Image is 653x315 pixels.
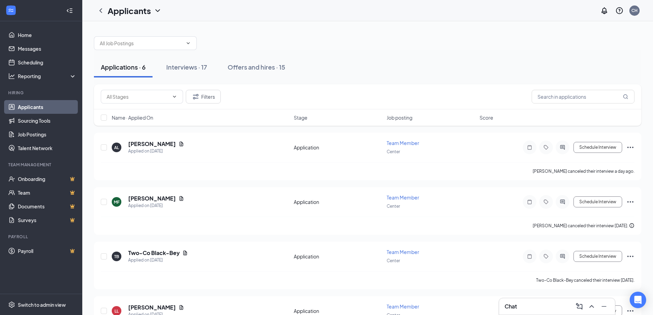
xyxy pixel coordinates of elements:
div: Two-Co Black-Bey canceled their interview [DATE]. [536,277,634,284]
div: Switch to admin view [18,301,66,308]
svg: ComposeMessage [575,302,583,311]
svg: Ellipses [626,307,634,315]
svg: Note [525,199,534,205]
svg: Info [629,223,634,228]
svg: Note [525,254,534,259]
a: Messages [18,42,76,56]
svg: ActiveChat [558,254,567,259]
button: Filter Filters [186,90,221,104]
a: Applicants [18,100,76,114]
svg: Note [525,145,534,150]
svg: Filter [192,93,200,101]
button: Minimize [598,301,609,312]
div: AL [114,145,119,150]
svg: Ellipses [626,198,634,206]
svg: QuestionInfo [615,7,624,15]
div: Application [294,198,383,205]
span: Stage [294,114,307,121]
span: Center [387,149,400,154]
svg: ChevronDown [185,40,191,46]
a: PayrollCrown [18,244,76,258]
span: Center [387,204,400,209]
h5: [PERSON_NAME] [128,304,176,311]
div: Interviews · 17 [166,63,207,71]
a: SurveysCrown [18,213,76,227]
div: Open Intercom Messenger [630,292,646,308]
h1: Applicants [108,5,151,16]
input: Search in applications [532,90,634,104]
div: [PERSON_NAME] canceled their interview [DATE]. [533,222,634,229]
h5: [PERSON_NAME] [128,195,176,202]
svg: Ellipses [626,143,634,152]
a: Scheduling [18,56,76,69]
span: Team Member [387,194,419,201]
h5: [PERSON_NAME] [128,140,176,148]
div: Team Management [8,162,75,168]
span: Name · Applied On [112,114,153,121]
div: Reporting [18,73,77,80]
div: Applied on [DATE] [128,148,184,155]
button: Schedule Interview [573,251,622,262]
svg: Document [179,141,184,147]
svg: Notifications [600,7,608,15]
div: Application [294,307,383,314]
div: Payroll [8,234,75,240]
svg: ChevronDown [172,94,177,99]
svg: Document [179,305,184,310]
svg: Document [182,250,188,256]
span: Team Member [387,249,419,255]
div: Applied on [DATE] [128,257,188,264]
svg: Minimize [600,302,608,311]
div: Offers and hires · 15 [228,63,285,71]
a: OnboardingCrown [18,172,76,186]
svg: ActiveChat [558,199,567,205]
button: ChevronUp [586,301,597,312]
div: Applications · 6 [101,63,146,71]
div: MF [114,199,120,205]
svg: ActiveChat [558,145,567,150]
div: Hiring [8,90,75,96]
span: Team Member [387,303,419,310]
h5: Two-Co Black-Bey [128,249,180,257]
div: TB [114,254,119,259]
button: Schedule Interview [573,142,622,153]
svg: Tag [542,254,550,259]
span: Center [387,258,400,263]
svg: Analysis [8,73,15,80]
input: All Stages [107,93,169,100]
button: Schedule Interview [573,196,622,207]
a: Job Postings [18,128,76,141]
svg: Document [179,196,184,201]
div: LL [114,308,119,314]
a: Sourcing Tools [18,114,76,128]
svg: WorkstreamLogo [8,7,14,14]
svg: Settings [8,301,15,308]
span: Job posting [387,114,412,121]
svg: Tag [542,199,550,205]
span: Score [480,114,493,121]
div: Application [294,144,383,151]
svg: ChevronUp [588,302,596,311]
svg: ChevronDown [154,7,162,15]
div: [PERSON_NAME] canceled their interview a day ago. [533,168,634,175]
svg: ChevronLeft [97,7,105,15]
svg: Ellipses [626,252,634,261]
a: TeamCrown [18,186,76,199]
div: Application [294,253,383,260]
a: DocumentsCrown [18,199,76,213]
a: Home [18,28,76,42]
a: Talent Network [18,141,76,155]
svg: Collapse [66,7,73,14]
input: All Job Postings [100,39,183,47]
div: Applied on [DATE] [128,202,184,209]
svg: MagnifyingGlass [623,94,628,99]
svg: Tag [542,145,550,150]
h3: Chat [505,303,517,310]
span: Team Member [387,140,419,146]
button: ComposeMessage [574,301,585,312]
div: CH [631,8,638,13]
